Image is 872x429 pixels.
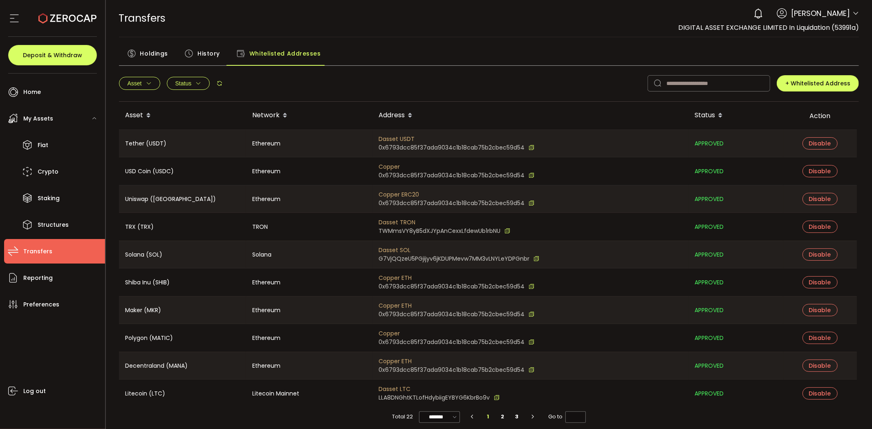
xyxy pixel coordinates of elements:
span: APPROVED [695,361,724,371]
span: Holdings [140,45,168,62]
span: Litecoin Mainnet [253,389,300,398]
span: APPROVED [695,389,724,398]
span: Disable [809,306,831,314]
span: Ethereum [253,139,281,148]
div: Address [372,109,688,123]
span: Litecoin (LTC) [126,389,166,398]
button: Disable [803,332,838,344]
span: 0x6793dcc85f37ada9034c1b18cab75b2cbec59d54 [379,338,525,346]
span: DIGITAL ASSET EXCHANGE LIMITED In Liquidation (53991a) [678,23,859,32]
span: My Assets [23,113,53,125]
span: Solana [253,250,272,259]
span: Disable [809,278,831,286]
span: Home [23,86,41,98]
span: Fiat [38,139,48,151]
span: Go to [549,411,586,422]
button: Disable [803,193,838,205]
button: Disable [803,221,838,233]
span: Reporting [23,272,53,284]
iframe: Chat Widget [831,390,872,429]
span: Crypto [38,166,58,178]
div: Status [688,109,783,123]
span: Disable [809,223,831,231]
button: + Whitelisted Address [777,75,859,92]
span: Disable [809,362,831,370]
span: TRON [253,222,268,232]
span: Ethereum [253,194,281,204]
span: APPROVED [695,167,724,176]
span: Dasset SOL [379,246,540,255]
span: Preferences [23,299,59,311]
button: Disable [803,248,838,261]
span: Ethereum [253,278,281,287]
span: Status [175,80,192,87]
span: 0x6793dcc85f37ada9034c1b18cab75b2cbec59d54 [379,282,525,291]
span: Dasset USDT [379,135,535,143]
span: APPROVED [695,333,724,343]
div: Action [783,111,857,121]
span: 0x6793dcc85f37ada9034c1b18cab75b2cbec59d54 [379,310,525,319]
span: Disable [809,195,831,203]
span: Dasset LTC [379,385,500,393]
span: Polygon (MATIC) [126,333,173,343]
button: Disable [803,387,838,400]
span: Disable [809,389,831,398]
span: Maker (MKR) [126,306,161,315]
span: Transfers [119,11,166,25]
button: Disable [803,360,838,372]
span: APPROVED [695,278,724,287]
span: APPROVED [695,306,724,315]
div: Asset [119,109,246,123]
span: Decentraland (MANA) [126,361,188,371]
span: Dasset TRON [379,218,511,227]
span: Shiba Inu (SHIB) [126,278,170,287]
span: 0x6793dcc85f37ada9034c1b18cab75b2cbec59d54 [379,143,525,152]
span: Copper ERC20 [379,190,535,199]
span: Uniswap ([GEOGRAPHIC_DATA]) [126,194,216,204]
span: Copper [379,163,535,171]
span: Disable [809,167,831,175]
span: USD Coin (USDC) [126,167,174,176]
button: Deposit & Withdraw [8,45,97,65]
li: 2 [495,411,510,422]
span: Ethereum [253,361,281,371]
li: 1 [481,411,495,422]
span: Copper ETH [379,357,535,366]
span: APPROVED [695,194,724,204]
span: Solana (SOL) [126,250,163,259]
span: History [197,45,220,62]
span: + Whitelisted Address [785,79,850,87]
span: Ethereum [253,167,281,176]
li: 3 [510,411,525,422]
span: APPROVED [695,139,724,148]
span: Copper ETH [379,274,535,282]
span: Tether (USDT) [126,139,167,148]
span: LLA8DNGhtKTLofHdybiigEYBYG6KbrBo9v [379,393,490,402]
span: Copper ETH [379,302,535,310]
span: Staking [38,192,60,204]
span: Deposit & Withdraw [23,52,82,58]
span: G7VjQQzeU5PGjijyv6jKDUPMevw7MM3vLNYLeYDPGnbr [379,255,530,263]
span: 0x6793dcc85f37ada9034c1b18cab75b2cbec59d54 [379,171,525,180]
button: Status [167,77,210,90]
span: Copper [379,329,535,338]
div: Network [246,109,372,123]
span: Asset [128,80,142,87]
span: APPROVED [695,222,724,232]
span: 0x6793dcc85f37ada9034c1b18cab75b2cbec59d54 [379,199,525,208]
span: [PERSON_NAME] [791,8,850,19]
span: Disable [809,250,831,259]
button: Disable [803,276,838,288]
span: 0x6793dcc85f37ada9034c1b18cab75b2cbec59d54 [379,366,525,374]
span: TWMmsVY8yB5dXJYpAnCexxLfdewUb1rbNU [379,227,501,235]
span: Ethereum [253,333,281,343]
span: Whitelisted Addresses [249,45,321,62]
span: APPROVED [695,250,724,259]
span: Disable [809,334,831,342]
span: Total 22 [392,411,413,422]
span: TRX (TRX) [126,222,154,232]
span: Ethereum [253,306,281,315]
span: Disable [809,139,831,147]
span: Structures [38,219,69,231]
